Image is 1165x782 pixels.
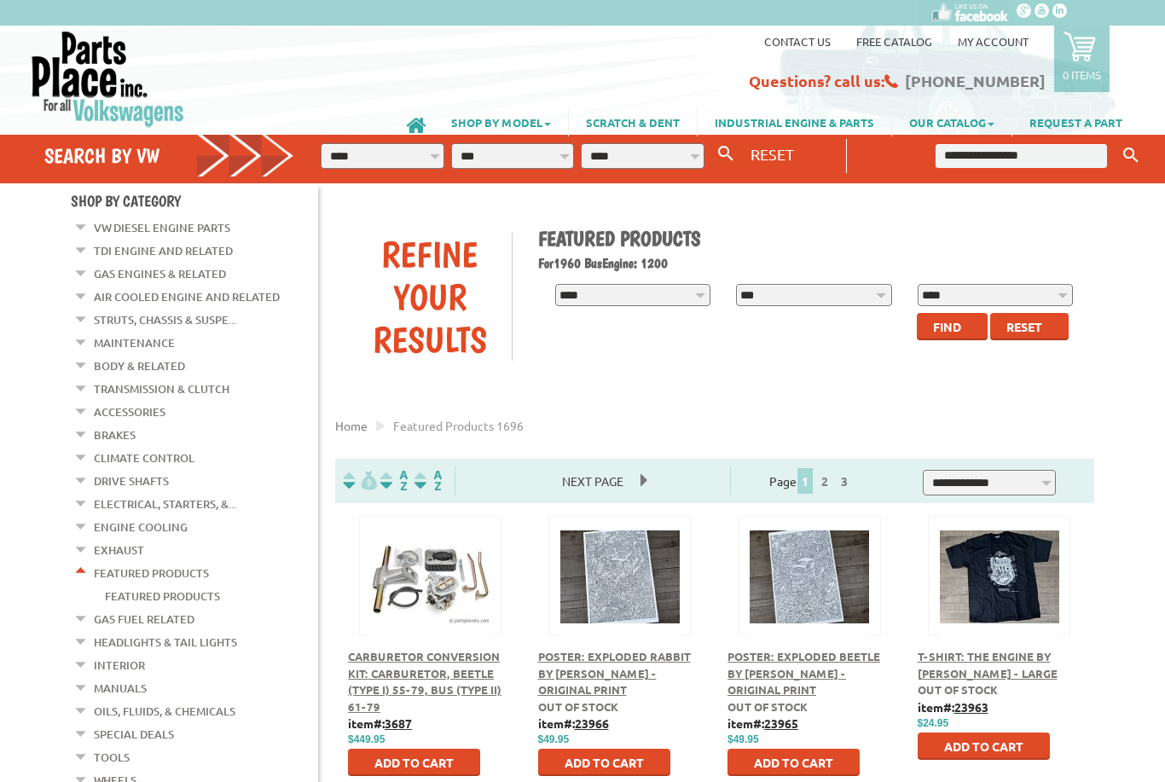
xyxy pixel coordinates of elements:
a: Gas Engines & Related [94,263,226,285]
button: Find [917,313,988,340]
h4: Shop By Category [71,192,318,210]
a: Engine Cooling [94,516,188,538]
span: Add to Cart [374,755,454,770]
a: Poster: Exploded Rabbit by [PERSON_NAME] - Original Print [538,649,691,697]
span: Featured products 1696 [393,418,524,433]
a: Electrical, Starters, &... [94,493,236,515]
button: RESET [744,142,801,166]
a: Maintenance [94,332,175,354]
a: Home [335,418,368,433]
span: Out of stock [538,699,618,714]
span: For [538,255,554,271]
b: item#: [538,715,609,731]
span: RESET [751,145,794,163]
img: filterpricelow.svg [343,471,377,490]
a: Accessories [94,401,165,423]
u: 23963 [954,699,988,715]
div: Refine Your Results [348,233,512,361]
a: 2 [817,473,832,489]
a: Exhaust [94,539,144,561]
a: Special Deals [94,723,174,745]
u: 3687 [385,715,412,731]
span: $449.95 [348,733,385,745]
button: Add to Cart [727,749,860,776]
span: Add to Cart [754,755,833,770]
a: T-Shirt: The Engine by [PERSON_NAME] - Large [918,649,1058,681]
h1: Featured Products [538,226,1082,251]
a: My Account [958,34,1029,49]
span: Engine: 1200 [602,255,668,271]
a: Air Cooled Engine and Related [94,286,280,308]
span: $24.95 [918,717,949,729]
p: 0 items [1063,67,1101,82]
a: Poster: Exploded Beetle by [PERSON_NAME] - Original Print [727,649,880,697]
span: Find [933,319,961,334]
a: Gas Fuel Related [94,608,194,630]
a: Featured Products [94,562,209,584]
a: OUR CATALOG [892,107,1011,136]
b: item#: [918,699,988,715]
a: 3 [837,473,852,489]
a: Carburetor Conversion Kit: Carburetor, Beetle (Type I) 55-79, Bus (Type II) 61-79 [348,649,501,714]
button: Add to Cart [918,733,1050,760]
span: Out of stock [727,699,808,714]
a: REQUEST A PART [1012,107,1139,136]
a: Oils, Fluids, & Chemicals [94,700,235,722]
span: Add to Cart [944,739,1023,754]
a: Featured Products [105,585,220,607]
div: Page [730,466,893,495]
u: 23966 [575,715,609,731]
span: $49.95 [538,733,570,745]
h2: 1960 Bus [538,255,1082,271]
button: Add to Cart [538,749,670,776]
h4: Search by VW [44,143,294,168]
span: Out of stock [918,682,998,697]
a: Manuals [94,677,147,699]
a: INDUSTRIAL ENGINE & PARTS [698,107,891,136]
span: Reset [1006,319,1042,334]
button: Keyword Search [1118,142,1144,170]
b: item#: [348,715,412,731]
img: Sort by Headline [377,471,411,490]
a: Brakes [94,424,136,446]
button: Search By VW... [711,142,740,166]
a: Struts, Chassis & Suspe... [94,309,236,331]
a: Headlights & Tail Lights [94,631,237,653]
span: Next Page [545,468,640,494]
span: $49.95 [727,733,759,745]
a: SCRATCH & DENT [569,107,697,136]
a: Contact us [764,34,831,49]
u: 23965 [764,715,798,731]
a: Transmission & Clutch [94,378,229,400]
button: Reset [990,313,1069,340]
a: VW Diesel Engine Parts [94,217,230,239]
b: item#: [727,715,798,731]
a: Climate Control [94,447,194,469]
img: Parts Place Inc! [30,30,186,128]
a: Next Page [545,473,640,489]
a: SHOP BY MODEL [434,107,568,136]
button: Add to Cart [348,749,480,776]
a: Drive Shafts [94,470,169,492]
img: Sort by Sales Rank [411,471,445,490]
a: Body & Related [94,355,185,377]
span: 1 [797,468,813,494]
a: TDI Engine and Related [94,240,233,262]
a: Free Catalog [856,34,932,49]
span: Add to Cart [565,755,644,770]
a: Tools [94,746,130,768]
a: 0 items [1054,26,1110,92]
a: Interior [94,654,145,676]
